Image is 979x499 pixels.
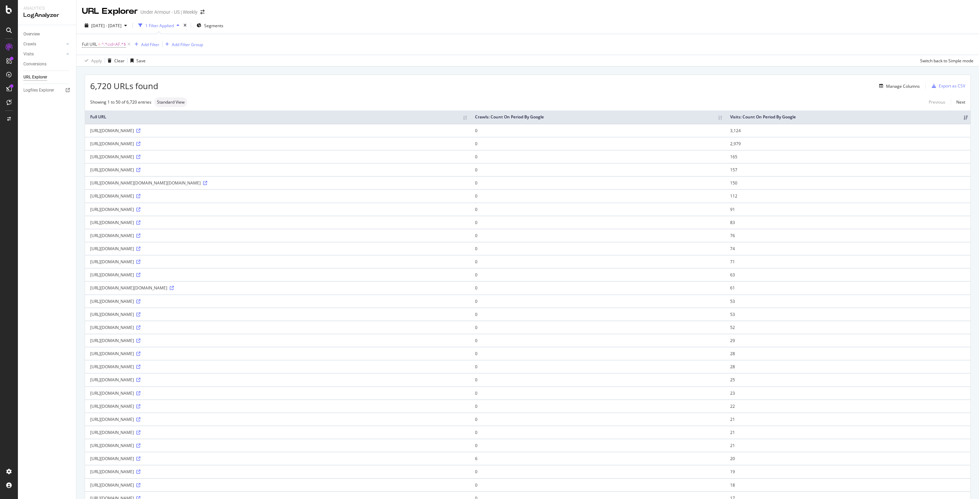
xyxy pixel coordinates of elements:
[470,347,725,360] td: 0
[141,42,159,47] div: Add Filter
[725,400,970,413] td: 22
[82,20,130,31] button: [DATE] - [DATE]
[725,373,970,386] td: 25
[90,443,465,448] div: [URL][DOMAIN_NAME]
[470,321,725,334] td: 0
[128,55,146,66] button: Save
[90,469,465,475] div: [URL][DOMAIN_NAME]
[90,456,465,461] div: [URL][DOMAIN_NAME]
[470,386,725,400] td: 0
[154,97,187,107] div: neutral label
[470,478,725,491] td: 0
[725,295,970,308] td: 53
[470,426,725,439] td: 0
[140,9,198,15] div: Under Armour - US | Weekly
[23,61,46,68] div: Conversions
[90,167,465,173] div: [URL][DOMAIN_NAME]
[23,41,36,48] div: Crawls
[725,321,970,334] td: 52
[91,58,102,64] div: Apply
[470,373,725,386] td: 0
[886,83,920,89] div: Manage Columns
[98,41,101,47] span: =
[725,203,970,216] td: 91
[725,255,970,268] td: 71
[23,51,64,58] a: Visits
[90,285,465,291] div: [URL][DOMAIN_NAME][DOMAIN_NAME]
[172,42,203,47] div: Add Filter Group
[725,413,970,426] td: 21
[91,23,122,29] span: [DATE] - [DATE]
[470,334,725,347] td: 0
[90,220,465,225] div: [URL][DOMAIN_NAME]
[470,229,725,242] td: 0
[470,413,725,426] td: 0
[90,298,465,304] div: [URL][DOMAIN_NAME]
[725,229,970,242] td: 76
[90,180,465,186] div: [URL][DOMAIN_NAME][DOMAIN_NAME][DOMAIN_NAME]
[90,338,465,343] div: [URL][DOMAIN_NAME]
[725,189,970,202] td: 112
[725,281,970,294] td: 61
[470,124,725,137] td: 0
[725,386,970,400] td: 23
[90,351,465,357] div: [URL][DOMAIN_NAME]
[90,403,465,409] div: [URL][DOMAIN_NAME]
[725,452,970,465] td: 20
[200,10,204,14] div: arrow-right-arrow-left
[470,137,725,150] td: 0
[725,124,970,137] td: 3,124
[90,206,465,212] div: [URL][DOMAIN_NAME]
[470,189,725,202] td: 0
[470,110,725,124] th: Crawls: Count On Period By Google: activate to sort column ascending
[917,55,973,66] button: Switch back to Simple mode
[725,163,970,176] td: 157
[90,128,465,134] div: [URL][DOMAIN_NAME]
[470,163,725,176] td: 0
[23,31,40,38] div: Overview
[470,255,725,268] td: 0
[90,154,465,160] div: [URL][DOMAIN_NAME]
[876,82,920,90] button: Manage Columns
[725,150,970,163] td: 165
[105,55,125,66] button: Clear
[956,476,972,492] iframe: Intercom live chat
[470,400,725,413] td: 0
[470,308,725,321] td: 0
[90,325,465,330] div: [URL][DOMAIN_NAME]
[725,478,970,491] td: 18
[90,246,465,252] div: [URL][DOMAIN_NAME]
[102,40,126,49] span: ^.*cid=AF.*$
[23,87,54,94] div: Logfiles Explorer
[82,55,102,66] button: Apply
[920,58,973,64] div: Switch back to Simple mode
[90,390,465,396] div: [URL][DOMAIN_NAME]
[90,99,151,105] div: Showing 1 to 50 of 6,720 entries
[136,58,146,64] div: Save
[90,311,465,317] div: [URL][DOMAIN_NAME]
[82,41,97,47] span: Full URL
[951,97,965,107] a: Next
[939,83,965,89] div: Export as CSV
[132,40,159,49] button: Add Filter
[725,216,970,229] td: 83
[725,176,970,189] td: 150
[470,295,725,308] td: 0
[90,193,465,199] div: [URL][DOMAIN_NAME]
[23,6,71,11] div: Analytics
[470,150,725,163] td: 0
[470,242,725,255] td: 0
[470,176,725,189] td: 0
[470,203,725,216] td: 0
[23,61,71,68] a: Conversions
[470,465,725,478] td: 0
[23,74,71,81] a: URL Explorer
[23,41,64,48] a: Crawls
[194,20,226,31] button: Segments
[470,281,725,294] td: 0
[85,110,470,124] th: Full URL: activate to sort column ascending
[90,364,465,370] div: [URL][DOMAIN_NAME]
[204,23,223,29] span: Segments
[725,360,970,373] td: 28
[90,482,465,488] div: [URL][DOMAIN_NAME]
